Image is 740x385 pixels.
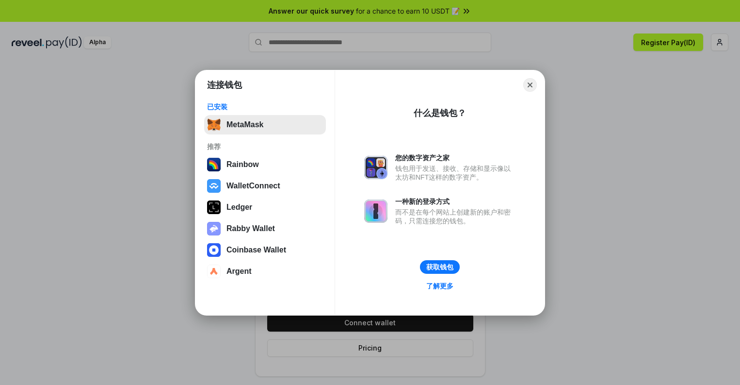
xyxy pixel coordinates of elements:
button: WalletConnect [204,176,326,196]
div: 而不是在每个网站上创建新的账户和密码，只需连接您的钱包。 [395,208,515,225]
button: MetaMask [204,115,326,134]
h1: 连接钱包 [207,79,242,91]
div: MetaMask [226,120,263,129]
button: Coinbase Wallet [204,240,326,260]
img: svg+xml,%3Csvg%20width%3D%2228%22%20height%3D%2228%22%20viewBox%3D%220%200%2028%2028%22%20fill%3D... [207,243,221,257]
img: svg+xml,%3Csvg%20width%3D%22120%22%20height%3D%22120%22%20viewBox%3D%220%200%20120%20120%22%20fil... [207,158,221,171]
div: 获取钱包 [426,263,453,271]
button: Close [523,78,537,92]
div: WalletConnect [226,182,280,190]
a: 了解更多 [420,280,459,292]
div: Argent [226,267,252,276]
div: 什么是钱包？ [414,107,466,119]
img: svg+xml,%3Csvg%20width%3D%2228%22%20height%3D%2228%22%20viewBox%3D%220%200%2028%2028%22%20fill%3D... [207,265,221,278]
div: Rainbow [226,160,259,169]
div: 钱包用于发送、接收、存储和显示像以太坊和NFT这样的数字资产。 [395,164,515,182]
button: Argent [204,262,326,281]
img: svg+xml,%3Csvg%20xmlns%3D%22http%3A%2F%2Fwww.w3.org%2F2000%2Fsvg%22%20fill%3D%22none%22%20viewBox... [364,156,387,179]
div: 已安装 [207,102,323,111]
div: 您的数字资产之家 [395,153,515,162]
div: Rabby Wallet [226,224,275,233]
div: 一种新的登录方式 [395,197,515,206]
div: Ledger [226,203,252,212]
button: Rabby Wallet [204,219,326,238]
div: 推荐 [207,142,323,151]
img: svg+xml,%3Csvg%20xmlns%3D%22http%3A%2F%2Fwww.w3.org%2F2000%2Fsvg%22%20fill%3D%22none%22%20viewBox... [364,200,387,223]
button: 获取钱包 [420,260,460,274]
button: Rainbow [204,155,326,174]
img: svg+xml,%3Csvg%20width%3D%2228%22%20height%3D%2228%22%20viewBox%3D%220%200%2028%2028%22%20fill%3D... [207,179,221,193]
img: svg+xml,%3Csvg%20fill%3D%22none%22%20height%3D%2233%22%20viewBox%3D%220%200%2035%2033%22%20width%... [207,118,221,132]
button: Ledger [204,198,326,217]
img: svg+xml,%3Csvg%20xmlns%3D%22http%3A%2F%2Fwww.w3.org%2F2000%2Fsvg%22%20fill%3D%22none%22%20viewBox... [207,222,221,235]
img: svg+xml,%3Csvg%20xmlns%3D%22http%3A%2F%2Fwww.w3.org%2F2000%2Fsvg%22%20width%3D%2228%22%20height%3... [207,201,221,214]
div: 了解更多 [426,282,453,290]
div: Coinbase Wallet [226,246,286,254]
